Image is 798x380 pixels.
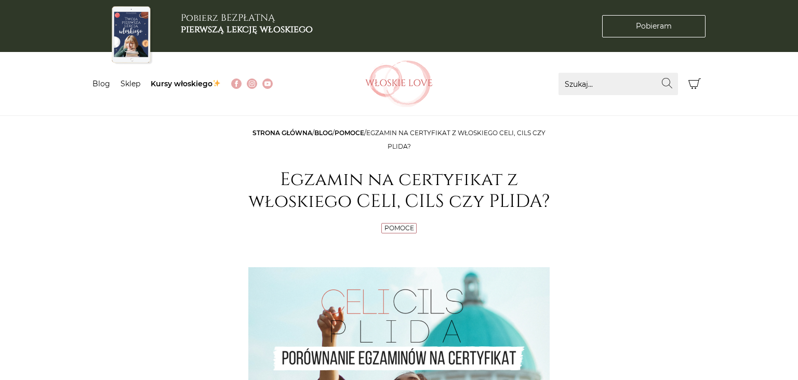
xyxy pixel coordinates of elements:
[314,129,332,137] a: Blog
[213,80,220,87] img: ✨
[683,73,706,95] button: Koszyk
[335,129,364,137] a: Pomoce
[248,169,550,213] h1: Egzamin na certyfikat z włoskiego CELI, CILS czy PLIDA?
[252,129,546,150] span: / / /
[366,129,546,150] span: Egzamin na certyfikat z włoskiego CELI, CILS czy PLIDA?
[151,79,221,88] a: Kursy włoskiego
[602,15,706,37] a: Pobieram
[384,224,414,232] a: Pomoce
[636,21,672,32] span: Pobieram
[558,73,678,95] input: Szukaj...
[181,23,313,36] b: pierwszą lekcję włoskiego
[365,60,433,107] img: Włoskielove
[92,79,110,88] a: Blog
[121,79,140,88] a: Sklep
[252,129,312,137] a: Strona główna
[181,12,313,35] h3: Pobierz BEZPŁATNĄ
